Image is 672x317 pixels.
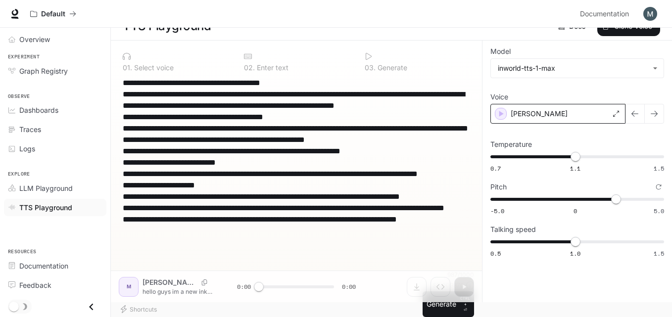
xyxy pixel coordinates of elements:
a: Logs [4,140,106,157]
span: 1.5 [654,164,664,173]
span: Logs [19,143,35,154]
span: Overview [19,34,50,45]
p: $ 0.009870 [432,281,464,289]
p: Generate [376,64,407,71]
button: User avatar [640,4,660,24]
span: 0.7 [490,164,501,173]
a: Dashboards [4,101,106,119]
button: Close drawer [80,297,102,317]
a: Documentation [4,257,106,274]
p: 987 / 1000 [447,271,474,279]
a: Feedback [4,276,106,294]
p: Default [41,10,65,18]
span: LLM Playground [19,183,73,193]
a: Documentation [576,4,636,24]
div: inworld-tts-1-max [498,63,648,73]
p: Enter text [255,64,288,71]
button: Reset to default [653,181,664,192]
p: Temperature [490,141,532,148]
span: 0.5 [490,249,501,258]
a: Overview [4,31,106,48]
a: Traces [4,121,106,138]
a: LLM Playground [4,180,106,197]
span: 1.5 [654,249,664,258]
span: 1.0 [570,249,580,258]
a: TTS Playground [4,199,106,216]
span: 0 [574,207,577,215]
p: 0 1 . [123,64,132,71]
span: Documentation [580,8,629,20]
span: 1.1 [570,164,580,173]
p: Model [490,48,511,55]
span: TTS Playground [19,202,72,213]
span: Documentation [19,261,68,271]
button: GenerateCTRL +⏎ [423,291,474,317]
div: inworld-tts-1-max [491,59,664,78]
p: Select voice [132,64,174,71]
span: -5.0 [490,207,504,215]
p: 0 2 . [244,64,255,71]
p: 0 3 . [365,64,376,71]
p: [PERSON_NAME] [511,109,568,119]
button: All workspaces [26,4,81,24]
span: Graph Registry [19,66,68,76]
img: User avatar [643,7,657,21]
a: Graph Registry [4,62,106,80]
p: Talking speed [490,226,536,233]
button: Shortcuts [119,301,161,317]
p: Voice [490,93,508,100]
span: 5.0 [654,207,664,215]
span: Feedback [19,280,51,290]
p: Pitch [490,183,507,190]
span: Traces [19,124,41,135]
span: Dashboards [19,105,58,115]
p: CTRL + [460,295,470,307]
span: Dark mode toggle [9,301,19,312]
p: ⏎ [460,295,470,313]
